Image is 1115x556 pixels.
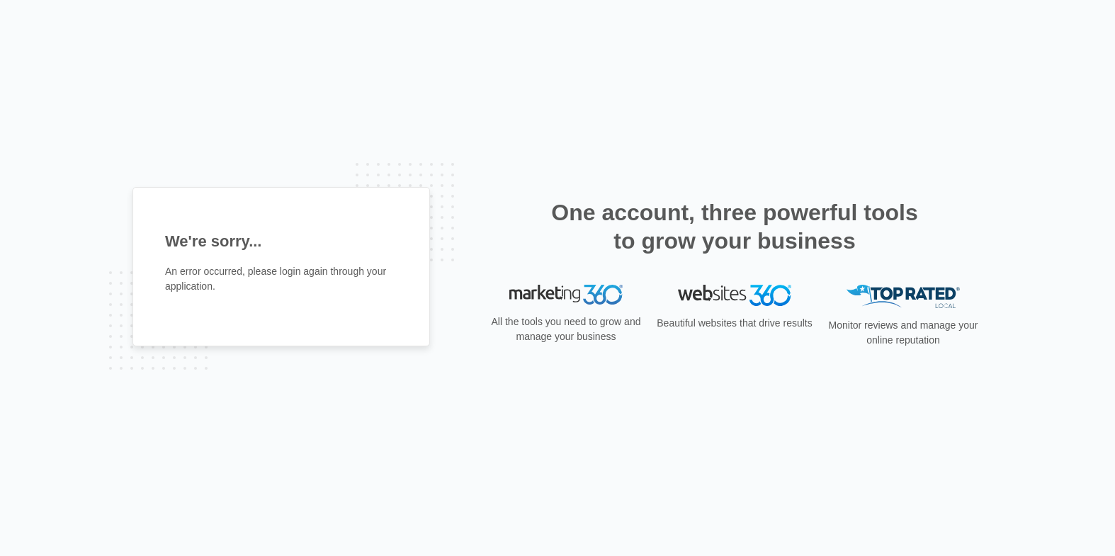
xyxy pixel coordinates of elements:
p: An error occurred, please login again through your application. [165,264,397,294]
h2: One account, three powerful tools to grow your business [547,198,922,255]
h1: We're sorry... [165,229,397,253]
p: Beautiful websites that drive results [655,316,814,331]
p: Monitor reviews and manage your online reputation [824,318,983,348]
img: Top Rated Local [847,285,960,308]
p: All the tools you need to grow and manage your business [487,314,645,344]
img: Websites 360 [678,285,791,305]
img: Marketing 360 [509,285,623,305]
